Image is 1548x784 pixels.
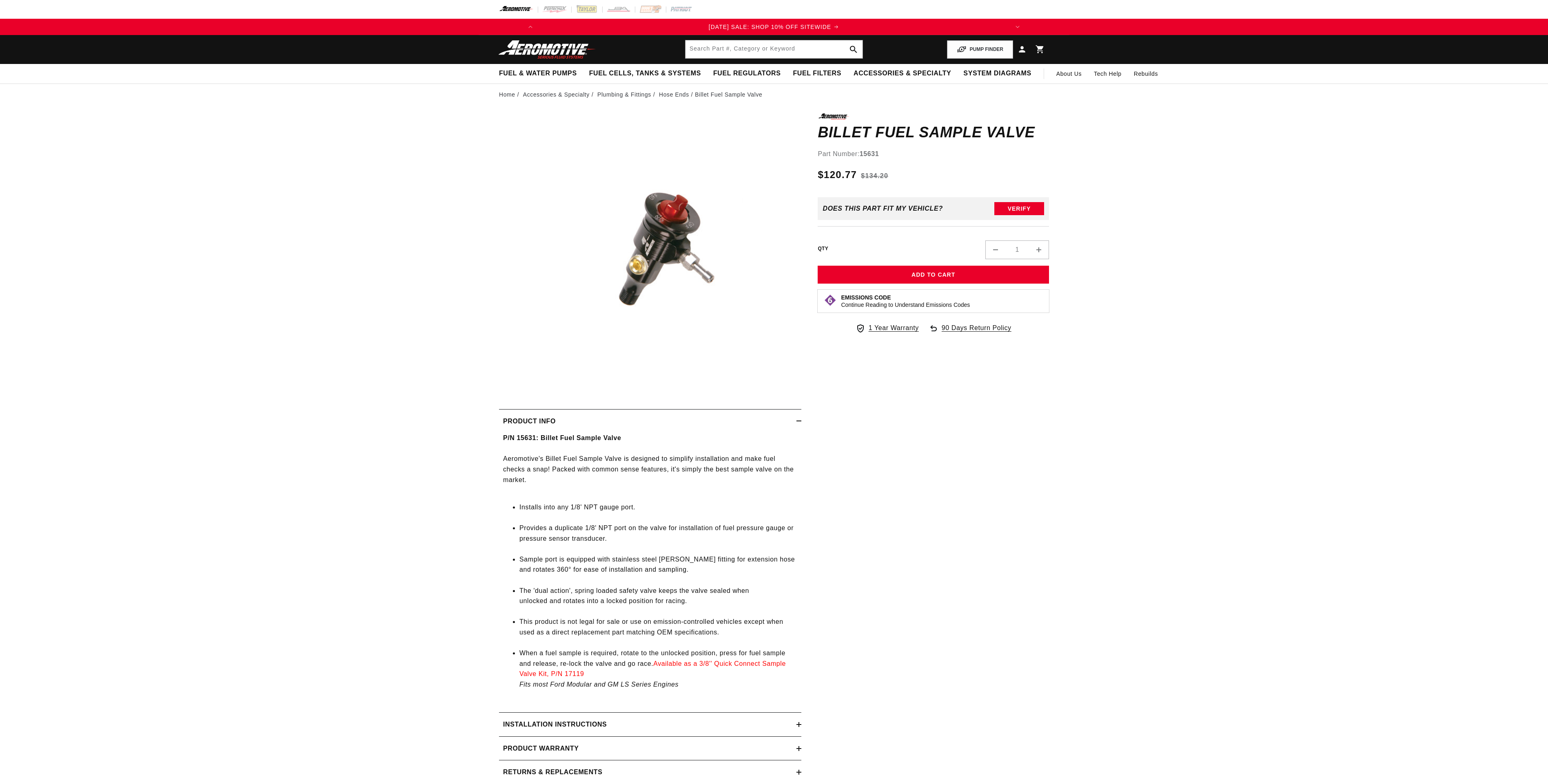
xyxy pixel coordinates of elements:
[503,743,579,754] h2: Product warranty
[818,245,828,252] label: QTY
[707,64,787,83] summary: Fuel Regulators
[519,502,797,513] li: Installs into any 1/8' NPT gauge port.
[1056,70,1082,77] span: About Us
[709,24,831,30] span: [DATE] SALE: SHOP 10% OFF SITEWIDE
[847,64,957,83] summary: Accessories & Specialty
[947,40,1013,59] button: PUMP FINDER
[539,22,1009,31] div: 1 of 3
[1050,64,1088,84] a: About Us
[589,69,701,78] span: Fuel Cells, Tanks & Systems
[854,69,951,78] span: Accessories & Specialty
[818,126,1049,139] h1: Billet Fuel Sample Valve
[1094,69,1122,78] span: Tech Help
[1128,64,1164,84] summary: Rebuilds
[539,22,1009,31] div: Announcement
[519,554,797,575] li: Sample port is equipped with stainless steel [PERSON_NAME] fitting for extension hose and rotates...
[860,150,879,157] strong: 15631
[583,64,707,83] summary: Fuel Cells, Tanks & Systems
[499,433,801,700] div: Aeromotive's Billet Fuel Sample Valve is designed to simplify installation and make fuel checks a...
[522,19,539,35] button: Translation missing: en.sections.announcements.previous_announcement
[869,323,919,333] span: 1 Year Warranty
[957,64,1037,83] summary: System Diagrams
[519,523,797,544] li: Provides a duplicate 1/8' NPT port on the valve for installation of fuel pressure gauge or pressu...
[841,294,891,301] strong: Emissions Code
[823,205,943,212] div: Does This part fit My vehicle?
[1134,69,1158,78] span: Rebuilds
[499,737,801,760] summary: Product warranty
[499,113,801,392] media-gallery: Gallery Viewer
[929,323,1011,341] a: 90 Days Return Policy
[942,323,1011,341] span: 90 Days Return Policy
[713,69,781,78] span: Fuel Regulators
[845,40,863,58] button: search button
[503,434,621,441] strong: P/N 15631: Billet Fuel Sample Valve
[597,90,651,99] a: Plumbing & Fittings
[499,713,801,736] summary: Installation Instructions
[818,149,1049,159] div: Part Number:
[496,40,598,59] img: Aeromotive
[659,90,689,99] a: Hose Ends
[1088,64,1128,84] summary: Tech Help
[841,301,970,308] p: Continue Reading to Understand Emissions Codes
[503,416,556,427] h2: Product Info
[787,64,847,83] summary: Fuel Filters
[695,90,762,99] li: Billet Fuel Sample Valve
[499,760,801,784] summary: Returns & replacements
[685,40,863,58] input: Search by Part Number, Category or Keyword
[824,294,837,307] img: Emissions code
[856,323,919,333] a: 1 Year Warranty
[519,586,797,606] li: The 'dual action', spring loaded safety valve keeps the valve sealed when unlocked and rotates in...
[519,617,797,637] li: This product is not legal for sale or use on emission-controlled vehicles except when used as a d...
[1009,19,1026,35] button: Translation missing: en.sections.announcements.next_announcement
[493,64,583,83] summary: Fuel & Water Pumps
[519,681,679,688] em: Fits most Ford Modular and GM LS Series Engines
[519,648,797,689] li: When a fuel sample is required, rotate to the unlocked position, press for fuel sample and releas...
[818,167,857,182] span: $120.77
[994,202,1044,215] button: Verify
[499,90,515,99] a: Home
[499,69,577,78] span: Fuel & Water Pumps
[963,69,1031,78] span: System Diagrams
[503,719,607,730] h2: Installation Instructions
[499,410,801,433] summary: Product Info
[523,90,596,99] li: Accessories & Specialty
[479,19,1069,35] slideshow-component: Translation missing: en.sections.announcements.announcement_bar
[841,294,970,308] button: Emissions CodeContinue Reading to Understand Emissions Codes
[818,266,1049,284] button: Add to Cart
[861,171,888,181] s: $134.20
[539,22,1009,31] a: [DATE] SALE: SHOP 10% OFF SITEWIDE
[499,90,1049,99] nav: breadcrumbs
[503,767,602,777] h2: Returns & replacements
[793,69,841,78] span: Fuel Filters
